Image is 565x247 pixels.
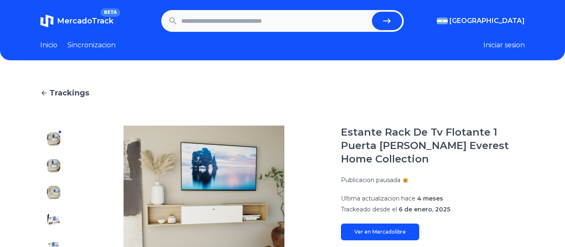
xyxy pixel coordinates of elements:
[483,40,525,50] button: Iniciar sesion
[341,206,397,213] span: Trackeado desde el
[399,206,450,213] span: 6 de enero, 2025
[101,8,120,17] span: BETA
[40,14,114,28] a: MercadoTrackBETA
[57,16,114,26] span: MercadoTrack
[341,126,525,166] h1: Estante Rack De Tv Flotante 1 Puerta [PERSON_NAME] Everest Home Collection
[40,14,54,28] img: MercadoTrack
[47,213,60,226] img: Estante Rack De Tv Flotante 1 Puerta Olmo Everest Home Collection
[341,224,419,240] a: Ver en Mercadolibre
[341,195,415,202] span: Ultima actualizacion hace
[47,132,60,146] img: Estante Rack De Tv Flotante 1 Puerta Olmo Everest Home Collection
[49,87,89,99] span: Trackings
[341,176,400,184] p: Publicacion pausada
[437,18,448,24] img: Argentina
[40,40,57,50] a: Inicio
[449,16,525,26] span: [GEOGRAPHIC_DATA]
[47,159,60,172] img: Estante Rack De Tv Flotante 1 Puerta Olmo Everest Home Collection
[67,40,116,50] a: Sincronizacion
[417,195,443,202] span: 4 meses
[47,186,60,199] img: Estante Rack De Tv Flotante 1 Puerta Olmo Everest Home Collection
[437,16,525,26] button: [GEOGRAPHIC_DATA]
[40,87,525,99] a: Trackings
